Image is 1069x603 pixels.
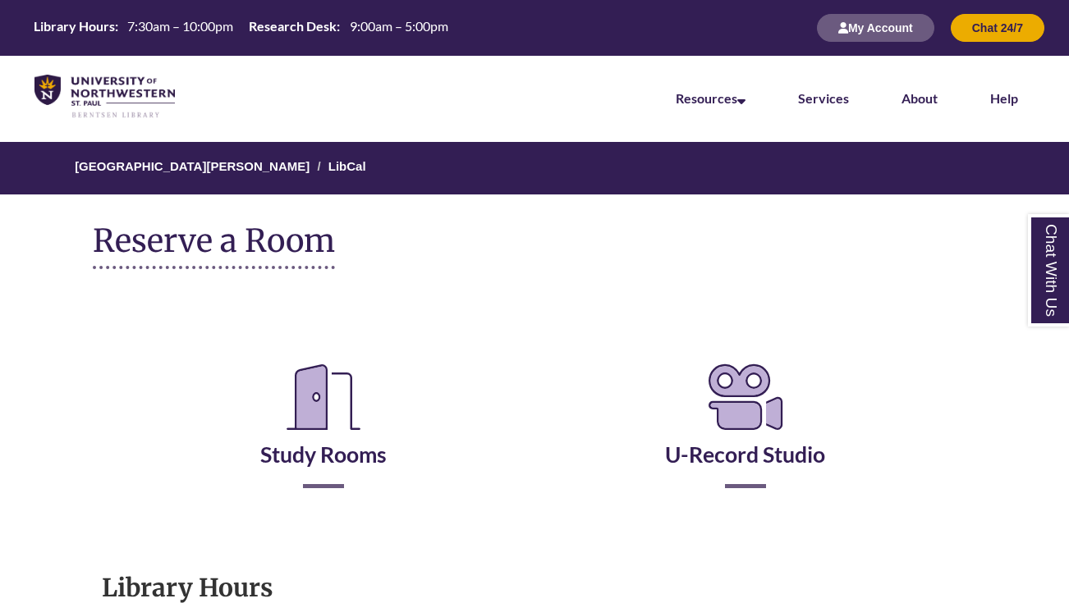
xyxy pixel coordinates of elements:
a: LibCal [328,159,366,173]
span: 7:30am – 10:00pm [127,18,233,34]
a: Chat 24/7 [951,21,1044,34]
a: About [902,90,938,106]
a: Study Rooms [260,400,387,468]
a: U-Record Studio [665,400,825,468]
th: Research Desk: [242,17,342,35]
h1: Reserve a Room [93,223,335,269]
button: Chat 24/7 [951,14,1044,42]
a: Hours Today [27,17,454,39]
a: Help [990,90,1018,106]
th: Library Hours: [27,17,121,35]
a: Services [798,90,849,106]
div: Reserve a Room [93,310,977,537]
span: 9:00am – 5:00pm [350,18,448,34]
button: My Account [817,14,934,42]
h1: Library Hours [102,572,968,603]
table: Hours Today [27,17,454,37]
a: [GEOGRAPHIC_DATA][PERSON_NAME] [75,159,310,173]
a: Resources [676,90,746,106]
nav: Breadcrumb [93,142,977,194]
img: UNWSP Library Logo [34,75,175,119]
a: My Account [817,21,934,34]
